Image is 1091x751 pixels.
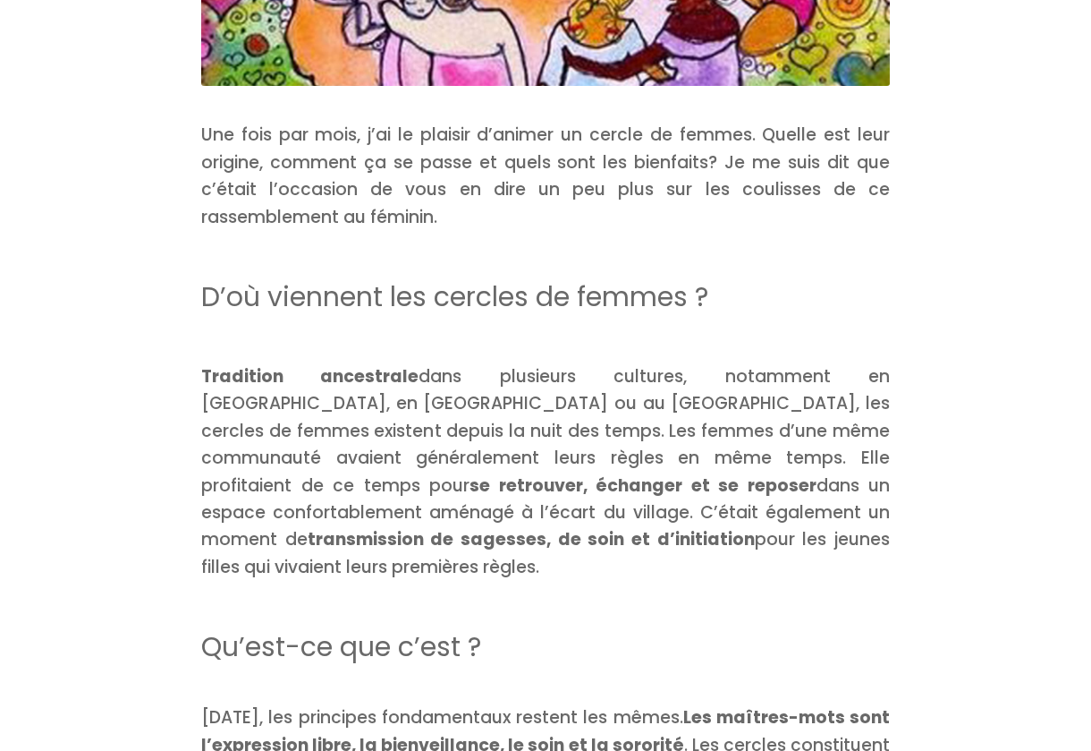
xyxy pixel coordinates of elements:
[201,363,890,581] p: dans plusieurs cultures, notamment en [GEOGRAPHIC_DATA], en [GEOGRAPHIC_DATA] ou au [GEOGRAPHIC_D...
[308,527,755,551] b: transmission de sagesses, de soin et d’initiation
[469,474,816,498] b: se retrouver, échanger et se reposer
[201,364,419,388] b: Tradition ancestrale
[201,276,890,319] h2: D’où viennent les cercles de femmes ?
[201,626,890,669] h2: Qu’est-ce que c’est ?
[201,122,890,231] p: Une fois par mois, j’ai le plaisir d’animer un cercle de femmes. Quelle est leur origine, comment...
